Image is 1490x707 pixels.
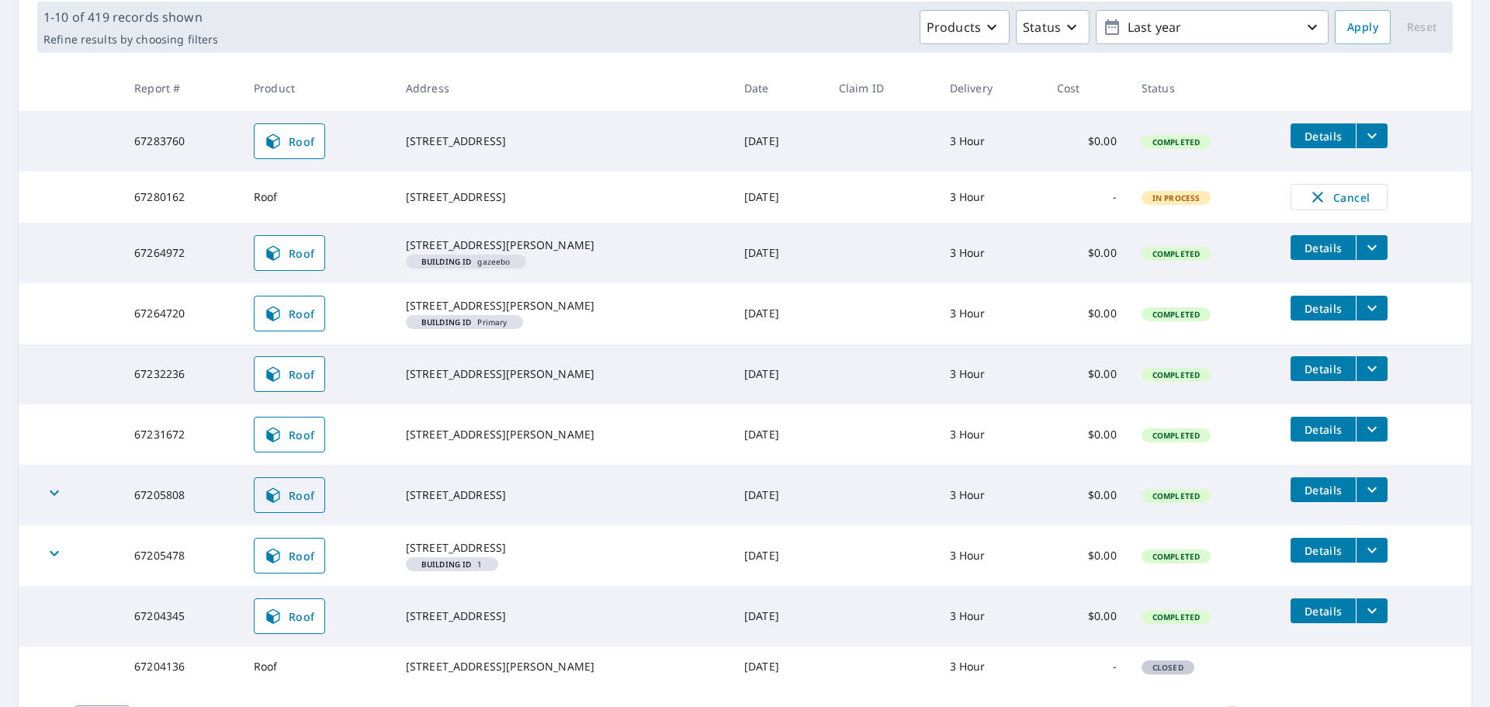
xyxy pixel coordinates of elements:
[406,237,719,253] div: [STREET_ADDRESS][PERSON_NAME]
[122,223,241,283] td: 67264972
[264,244,315,262] span: Roof
[920,10,1010,44] button: Products
[1045,404,1129,465] td: $0.00
[1291,184,1388,210] button: Cancel
[122,525,241,586] td: 67205478
[122,646,241,687] td: 67204136
[406,189,719,205] div: [STREET_ADDRESS]
[732,525,826,586] td: [DATE]
[406,659,719,674] div: [STREET_ADDRESS][PERSON_NAME]
[1045,111,1129,172] td: $0.00
[254,598,325,634] a: Roof
[1335,10,1391,44] button: Apply
[1300,543,1346,558] span: Details
[732,646,826,687] td: [DATE]
[1300,422,1346,437] span: Details
[1045,65,1129,111] th: Cost
[122,465,241,525] td: 67205808
[254,417,325,452] a: Roof
[406,298,719,314] div: [STREET_ADDRESS][PERSON_NAME]
[732,111,826,172] td: [DATE]
[43,8,218,26] p: 1-10 of 419 records shown
[937,404,1045,465] td: 3 Hour
[1045,223,1129,283] td: $0.00
[1356,296,1388,321] button: filesDropdownBtn-67264720
[1143,369,1209,380] span: Completed
[1291,235,1356,260] button: detailsBtn-67264972
[1291,296,1356,321] button: detailsBtn-67264720
[1347,18,1378,37] span: Apply
[254,356,325,392] a: Roof
[1291,538,1356,563] button: detailsBtn-67205478
[406,487,719,503] div: [STREET_ADDRESS]
[1143,662,1193,673] span: Closed
[927,18,981,36] p: Products
[122,172,241,223] td: 67280162
[254,538,325,574] a: Roof
[1300,301,1346,316] span: Details
[1143,137,1209,147] span: Completed
[122,344,241,404] td: 67232236
[1016,10,1090,44] button: Status
[937,111,1045,172] td: 3 Hour
[732,283,826,344] td: [DATE]
[732,65,826,111] th: Date
[122,586,241,646] td: 67204345
[406,366,719,382] div: [STREET_ADDRESS][PERSON_NAME]
[122,404,241,465] td: 67231672
[1143,430,1209,441] span: Completed
[1143,612,1209,622] span: Completed
[264,425,315,444] span: Roof
[1143,551,1209,562] span: Completed
[732,344,826,404] td: [DATE]
[412,560,492,568] span: 1
[393,65,732,111] th: Address
[1356,235,1388,260] button: filesDropdownBtn-67264972
[412,258,520,265] span: gazeebo
[1356,598,1388,623] button: filesDropdownBtn-67204345
[254,296,325,331] a: Roof
[1045,283,1129,344] td: $0.00
[1300,604,1346,619] span: Details
[937,283,1045,344] td: 3 Hour
[1291,477,1356,502] button: detailsBtn-67205808
[732,223,826,283] td: [DATE]
[254,477,325,513] a: Roof
[1121,14,1303,41] p: Last year
[254,235,325,271] a: Roof
[412,318,517,326] span: Primary
[1143,248,1209,259] span: Completed
[1045,525,1129,586] td: $0.00
[406,427,719,442] div: [STREET_ADDRESS][PERSON_NAME]
[1307,188,1371,206] span: Cancel
[241,646,393,687] td: Roof
[937,172,1045,223] td: 3 Hour
[937,525,1045,586] td: 3 Hour
[1356,123,1388,148] button: filesDropdownBtn-67283760
[1291,356,1356,381] button: detailsBtn-67232236
[937,65,1045,111] th: Delivery
[1356,538,1388,563] button: filesDropdownBtn-67205478
[826,65,937,111] th: Claim ID
[1023,18,1061,36] p: Status
[241,65,393,111] th: Product
[937,465,1045,525] td: 3 Hour
[1291,417,1356,442] button: detailsBtn-67231672
[1096,10,1329,44] button: Last year
[937,344,1045,404] td: 3 Hour
[421,258,472,265] em: Building ID
[1143,192,1210,203] span: In Process
[122,111,241,172] td: 67283760
[264,607,315,626] span: Roof
[406,608,719,624] div: [STREET_ADDRESS]
[732,465,826,525] td: [DATE]
[264,486,315,504] span: Roof
[264,132,315,151] span: Roof
[122,65,241,111] th: Report #
[1045,344,1129,404] td: $0.00
[1300,362,1346,376] span: Details
[1291,598,1356,623] button: detailsBtn-67204345
[1356,417,1388,442] button: filesDropdownBtn-67231672
[1143,490,1209,501] span: Completed
[1291,123,1356,148] button: detailsBtn-67283760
